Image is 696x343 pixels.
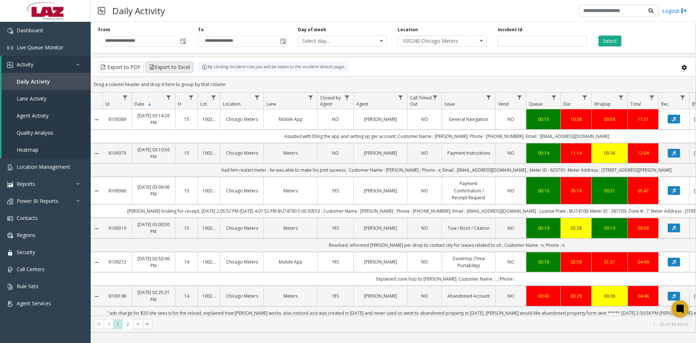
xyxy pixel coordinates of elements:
[136,221,171,235] a: [DATE] 03:00:50 PM
[147,101,153,107] span: Sortable
[446,180,491,201] a: Payment Confirmation / Receipt Request
[531,225,556,232] a: 00:19
[446,255,491,269] a: ZoneHop (Time Portability)
[358,187,403,194] a: [PERSON_NAME]
[7,45,13,51] img: 'icon'
[565,293,587,299] div: 03:29
[498,26,522,33] label: Incident Id
[565,225,587,232] a: 02:28
[225,150,259,156] a: Chicago Meters
[358,150,403,156] a: [PERSON_NAME]
[632,293,654,299] a: 04:48
[268,293,313,299] a: Meters
[498,101,509,107] span: Vend
[91,117,103,123] a: Collapse Details
[107,293,127,299] a: 6109198
[17,27,43,34] span: Dashboard
[515,93,525,102] a: Vend Filter Menu
[17,61,33,68] span: Activity
[107,225,127,232] a: 6109319
[7,284,13,290] img: 'icon'
[596,150,623,156] a: 00:36
[500,150,522,156] a: NO
[678,93,688,102] a: Rec. Filter Menu
[647,93,657,102] a: Total Filter Menu
[1,90,91,107] a: Lane Activity
[298,26,326,33] label: Day of week
[164,93,174,102] a: Date Filter Menu
[596,293,623,299] div: 00:36
[157,321,688,327] kendo-pager-info: 1 - 30 of 36 items
[91,188,103,194] a: Collapse Details
[107,258,127,265] a: 6109272
[446,225,491,232] a: Tow / Boot / Citation
[17,249,35,256] span: Security
[507,150,514,156] span: NO
[332,150,339,156] span: NO
[412,150,437,156] a: NO
[91,226,103,232] a: Collapse Details
[616,93,626,102] a: Wrapup Filter Menu
[507,259,514,265] span: NO
[531,293,556,299] a: 00:43
[322,116,349,123] a: NO
[632,225,654,232] a: 03:06
[632,150,654,156] div: 12:04
[91,260,103,265] a: Collapse Details
[178,101,181,107] span: H
[266,101,276,107] span: Lane
[120,93,130,102] a: Id Filter Menu
[306,93,316,102] a: Lane Filter Menu
[531,187,556,194] div: 00:10
[356,101,368,107] span: Agent
[223,101,241,107] span: Location
[598,36,621,46] button: Select
[225,258,259,265] a: Chicago Meters
[7,164,13,170] img: 'icon'
[180,116,193,123] a: 15
[507,225,514,231] span: NO
[17,283,38,290] span: Rule Sets
[268,116,313,123] a: Mobile App
[596,258,623,265] div: 01:37
[17,44,63,51] span: Live Queue Monitor
[500,187,522,194] a: NO
[136,289,171,303] a: [DATE] 02:25:31 PM
[565,187,587,194] a: 05:16
[412,293,437,299] a: NO
[209,93,219,102] a: Lot Filter Menu
[531,258,556,265] a: 00:16
[446,293,491,299] a: Abandoned Account
[596,187,623,194] a: 00:21
[225,293,259,299] a: Chicago Meters
[136,184,171,197] a: [DATE] 03:09:06 PM
[107,187,127,194] a: 6109360
[202,225,216,232] a: 100240
[225,187,259,194] a: Chicago Meters
[17,232,36,238] span: Regions
[17,112,49,119] span: Agent Activity
[268,225,313,232] a: Meters
[529,101,543,107] span: Queue
[681,7,687,15] img: logout
[135,321,141,327] span: Go to the next page
[91,151,103,156] a: Collapse Details
[7,181,13,187] img: 'icon'
[398,36,469,46] span: 100240 Chicago Meters
[136,255,171,269] a: [DATE] 02:50:06 PM
[98,26,110,33] label: From
[268,150,313,156] a: Meters
[662,7,687,15] a: Logout
[7,28,13,34] img: 'icon'
[17,129,53,136] span: Quality Analysis
[146,62,193,73] button: Export to Excel
[202,64,207,70] img: infoIcon.svg
[322,225,349,232] a: YES
[7,216,13,221] img: 'icon'
[565,258,587,265] a: 02:56
[322,187,349,194] a: YES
